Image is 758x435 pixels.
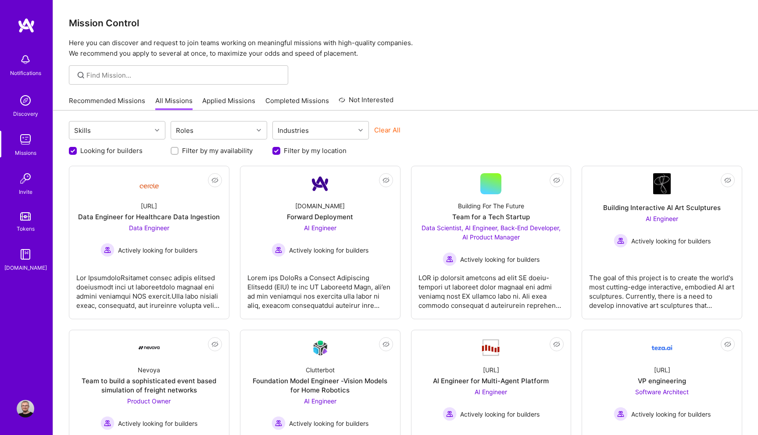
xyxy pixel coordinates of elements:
[129,224,169,232] span: Data Engineer
[141,201,157,210] div: [URL]
[433,376,549,385] div: AI Engineer for Multi-Agent Platform
[13,109,38,118] div: Discovery
[211,341,218,348] i: icon EyeClosed
[651,337,672,358] img: Company Logo
[272,243,286,257] img: Actively looking for builders
[247,173,393,312] a: Company Logo[DOMAIN_NAME]Forward DeploymentAI Engineer Actively looking for buildersActively look...
[553,177,560,184] i: icon EyeClosed
[295,201,345,210] div: [DOMAIN_NAME]
[383,341,390,348] i: icon EyeClosed
[139,177,160,191] img: Company Logo
[247,266,393,310] div: Lorem ips DoloRs a Consect Adipiscing Elitsedd (EIU) te inc UT Laboreetd Magn, ali’en ad min veni...
[69,18,742,29] h3: Mission Control
[358,128,363,132] i: icon Chevron
[139,346,160,349] img: Company Logo
[155,96,193,111] a: All Missions
[247,376,393,395] div: Foundation Model Engineer -Vision Models for Home Robotics
[418,173,564,312] a: Building For The FutureTeam for a Tech StartupData Scientist, AI Engineer, Back-End Developer, AI...
[4,263,47,272] div: [DOMAIN_NAME]
[76,173,222,312] a: Company Logo[URL]Data Engineer for Healthcare Data IngestionData Engineer Actively looking for bu...
[211,177,218,184] i: icon EyeClosed
[15,148,36,157] div: Missions
[80,146,143,155] label: Looking for builders
[306,365,335,374] div: Clutterbot
[418,266,564,310] div: LOR ip dolorsit ametcons ad elit SE doeiu-tempori ut laboreet dolor magnaal eni admi veniamq nost...
[17,246,34,263] img: guide book
[257,128,261,132] i: icon Chevron
[19,187,32,196] div: Invite
[635,388,689,396] span: Software Architect
[646,215,678,222] span: AI Engineer
[289,246,368,255] span: Actively looking for builders
[272,416,286,430] img: Actively looking for builders
[460,410,540,419] span: Actively looking for builders
[614,407,628,421] img: Actively looking for builders
[614,234,628,248] img: Actively looking for builders
[76,70,86,80] i: icon SearchGrey
[483,365,499,374] div: [URL]
[17,400,34,417] img: User Avatar
[724,177,731,184] i: icon EyeClosed
[458,201,524,210] div: Building For The Future
[287,212,353,221] div: Forward Deployment
[69,38,742,59] p: Here you can discover and request to join teams working on meaningful missions with high-quality ...
[589,266,735,310] div: The goal of this project is to create the world's most cutting-edge interactive, embodied AI art ...
[475,388,507,396] span: AI Engineer
[603,203,721,212] div: Building Interactive AI Art Sculptures
[20,212,31,221] img: tokens
[304,397,336,405] span: AI Engineer
[383,177,390,184] i: icon EyeClosed
[631,410,711,419] span: Actively looking for builders
[339,95,393,111] a: Not Interested
[589,173,735,312] a: Company LogoBuilding Interactive AI Art SculpturesAI Engineer Actively looking for buildersActive...
[310,173,331,194] img: Company Logo
[480,339,501,357] img: Company Logo
[443,252,457,266] img: Actively looking for builders
[452,212,530,221] div: Team for a Tech Startup
[14,400,36,417] a: User Avatar
[182,146,253,155] label: Filter by my availability
[17,224,35,233] div: Tokens
[138,365,160,374] div: Nevoya
[374,125,400,135] button: Clear All
[304,224,336,232] span: AI Engineer
[654,365,670,374] div: [URL]
[422,224,561,241] span: Data Scientist, AI Engineer, Back-End Developer, AI Product Manager
[724,341,731,348] i: icon EyeClosed
[17,51,34,68] img: bell
[631,236,711,246] span: Actively looking for builders
[118,419,197,428] span: Actively looking for builders
[76,376,222,395] div: Team to build a sophisticated event based simulation of freight networks
[69,96,145,111] a: Recommended Missions
[100,416,114,430] img: Actively looking for builders
[100,243,114,257] img: Actively looking for builders
[174,124,196,137] div: Roles
[155,128,159,132] i: icon Chevron
[17,170,34,187] img: Invite
[18,18,35,33] img: logo
[86,71,282,80] input: Find Mission...
[289,419,368,428] span: Actively looking for builders
[638,376,686,385] div: VP engineering
[17,131,34,148] img: teamwork
[78,212,220,221] div: Data Engineer for Healthcare Data Ingestion
[553,341,560,348] i: icon EyeClosed
[10,68,41,78] div: Notifications
[127,397,171,405] span: Product Owner
[72,124,93,137] div: Skills
[76,266,222,310] div: Lor IpsumdoloRsitamet consec adipis elitsed doeiusmodt inci ut laboreetdolo magnaal eni admini ve...
[202,96,255,111] a: Applied Missions
[443,407,457,421] img: Actively looking for builders
[653,173,671,194] img: Company Logo
[284,146,347,155] label: Filter by my location
[265,96,329,111] a: Completed Missions
[275,124,311,137] div: Industries
[17,92,34,109] img: discovery
[460,255,540,264] span: Actively looking for builders
[118,246,197,255] span: Actively looking for builders
[310,338,331,358] img: Company Logo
